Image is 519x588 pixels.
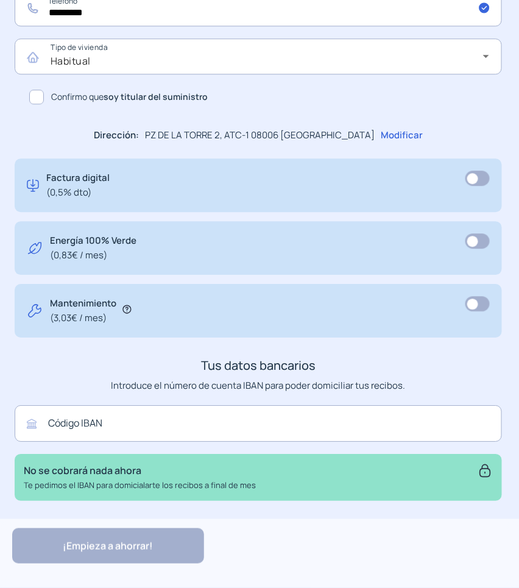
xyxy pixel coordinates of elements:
img: digital-invoice.svg [27,171,39,200]
h3: Tus datos bancarios [15,356,502,375]
p: Introduce el número de cuenta IBAN para poder domiciliar tus recibos. [15,378,502,393]
span: Habitual [51,54,91,68]
span: Confirmo que [51,90,208,104]
p: Dirección: [94,128,139,143]
span: (0,83€ / mes) [50,248,136,263]
img: energy-green.svg [27,233,43,263]
p: No se cobrará nada ahora [24,463,256,479]
mat-label: Tipo de vivienda [51,42,108,52]
b: soy titular del suministro [104,91,208,102]
p: Energía 100% Verde [50,233,136,263]
span: (0,5% dto) [46,185,110,200]
p: Mantenimiento [50,296,116,325]
span: (3,03€ / mes) [50,311,116,325]
p: Te pedimos el IBAN para domicialarte los recibos a final de mes [24,479,256,492]
p: Factura digital [46,171,110,200]
p: PZ DE LA TORRE 2, ATC-1 08006 [GEOGRAPHIC_DATA] [145,128,375,143]
p: Modificar [381,128,423,143]
img: tool.svg [27,296,43,325]
img: secure.svg [478,463,493,478]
